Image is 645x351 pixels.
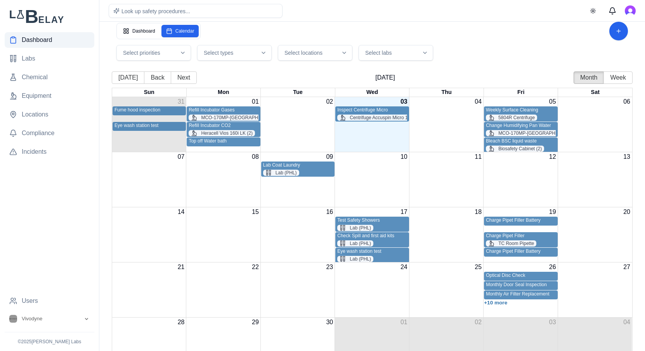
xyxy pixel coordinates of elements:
span: Centrifuge Accuspin Micro 17 [350,115,410,121]
span: Vivodyne [22,315,42,322]
div: Inspect Centrifuge Micro [337,107,407,113]
div: Eye wash station test [114,123,184,129]
span: Locations [22,110,49,119]
div: Optical Disc Check [486,273,555,278]
div: Weekly Surface Cleaning [486,107,555,121]
div: Inspect Centrifuge Micro [337,107,407,121]
button: Lab (PHL) [337,225,373,231]
button: Toggle theme [586,4,600,18]
a: Users [5,293,94,309]
button: Open user button [625,5,636,16]
span: MCO-170MP-[GEOGRAPHIC_DATA] [498,130,576,136]
button: 11 [475,152,482,162]
button: 18 [475,207,482,217]
button: Month [574,71,604,84]
button: Messages [605,3,620,19]
button: 20 [623,207,630,217]
div: Test Safety Showers [337,217,407,231]
div: Charge Pipet Filler Battery [486,248,555,254]
span: Fri [517,89,524,95]
button: Lab (PHL) [337,256,373,262]
button: 04 [475,97,482,106]
span: Select types [204,49,233,57]
div: Change Humidifying Pan Water [486,123,555,129]
span: Lab (PHL) [276,170,297,176]
button: 09 [326,152,333,162]
div: Monthly Door Seal Inspection [486,282,555,289]
button: 23 [326,262,333,272]
button: 01 [252,97,259,106]
button: 06 [623,97,630,106]
span: Thu [441,89,451,95]
span: Sat [591,89,600,95]
button: 12 [549,152,556,162]
div: Test Safety Showers [337,217,407,223]
button: MCO-170MP-[GEOGRAPHIC_DATA] [486,130,578,136]
a: Equipment [5,88,94,104]
button: 16 [326,207,333,217]
div: Charge Pipet Filler Battery [486,248,555,256]
button: 21 [178,262,185,272]
button: +10 more [484,300,507,306]
span: TC Room Pipette [498,240,534,247]
div: Charge Pipet Filler [486,233,555,247]
button: 05 [549,97,556,106]
p: © 2025 [PERSON_NAME] Labs [5,339,94,345]
span: Lab (PHL) [350,225,371,231]
button: Calendar [161,25,199,37]
div: Lab Coat Laundry [263,162,333,176]
button: 13 [623,152,630,162]
span: Biosafety Cabinet (2) [498,146,542,152]
img: Lab Belay Logo [5,9,94,23]
button: 02 [475,318,482,327]
button: Heracell Vios 160i LK (2) [189,130,255,136]
a: Compliance [5,125,94,141]
div: Bleach BSC liquid waste [486,138,555,152]
div: Monthly Air Filter Replacement [486,291,555,297]
span: Lab (PHL) [350,240,371,247]
button: TC Room Pipette [486,240,536,247]
div: Fume hood inspection [114,107,184,113]
button: 24 [401,262,407,272]
img: Vivodyne [9,315,17,323]
div: Monthly Air Filter Replacement [486,291,555,299]
div: Optical Disc Check [486,273,555,280]
button: 22 [252,262,259,272]
button: Dashboard [118,25,160,37]
span: Wed [366,89,378,95]
button: 17 [401,207,407,217]
div: Bleach BSC liquid waste [486,138,555,144]
button: Centrifuge Accuspin Micro 17 [337,115,413,121]
button: Lab (PHL) [263,170,299,176]
div: Eye wash station test [337,248,407,254]
button: Biosafety Cabinet (2) [486,146,544,152]
span: Select labs [365,49,392,57]
button: MCO-170MP-[GEOGRAPHIC_DATA] [189,115,281,121]
button: 07 [178,152,185,162]
button: 28 [178,318,185,327]
div: Charge Pipet Filler Battery [486,217,555,223]
div: Refill Incubator CO2 [189,123,258,129]
div: Top off Water bath [189,138,258,146]
button: 14 [178,207,185,217]
span: Mon [218,89,229,95]
button: 29 [252,318,259,327]
button: 31 [178,97,185,106]
button: Select labs [359,45,433,61]
span: Heracell Vios 160i LK (2) [201,130,253,136]
span: Lab (PHL) [350,256,371,262]
div: Change Humidifying Pan Water [486,123,555,136]
button: Back [144,71,171,84]
div: Fume hood inspection [114,107,184,115]
a: Incidents [5,144,94,160]
span: Chemical [22,73,48,82]
span: Equipment [22,91,52,101]
div: Charge Pipet Filler Battery [486,217,555,225]
span: Compliance [22,129,54,138]
button: Select types [197,45,272,61]
span: [DATE] [197,73,574,82]
button: 27 [623,262,630,272]
img: Lois Tolvinski [625,5,636,16]
button: 15 [252,207,259,217]
button: 03 [549,318,556,327]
